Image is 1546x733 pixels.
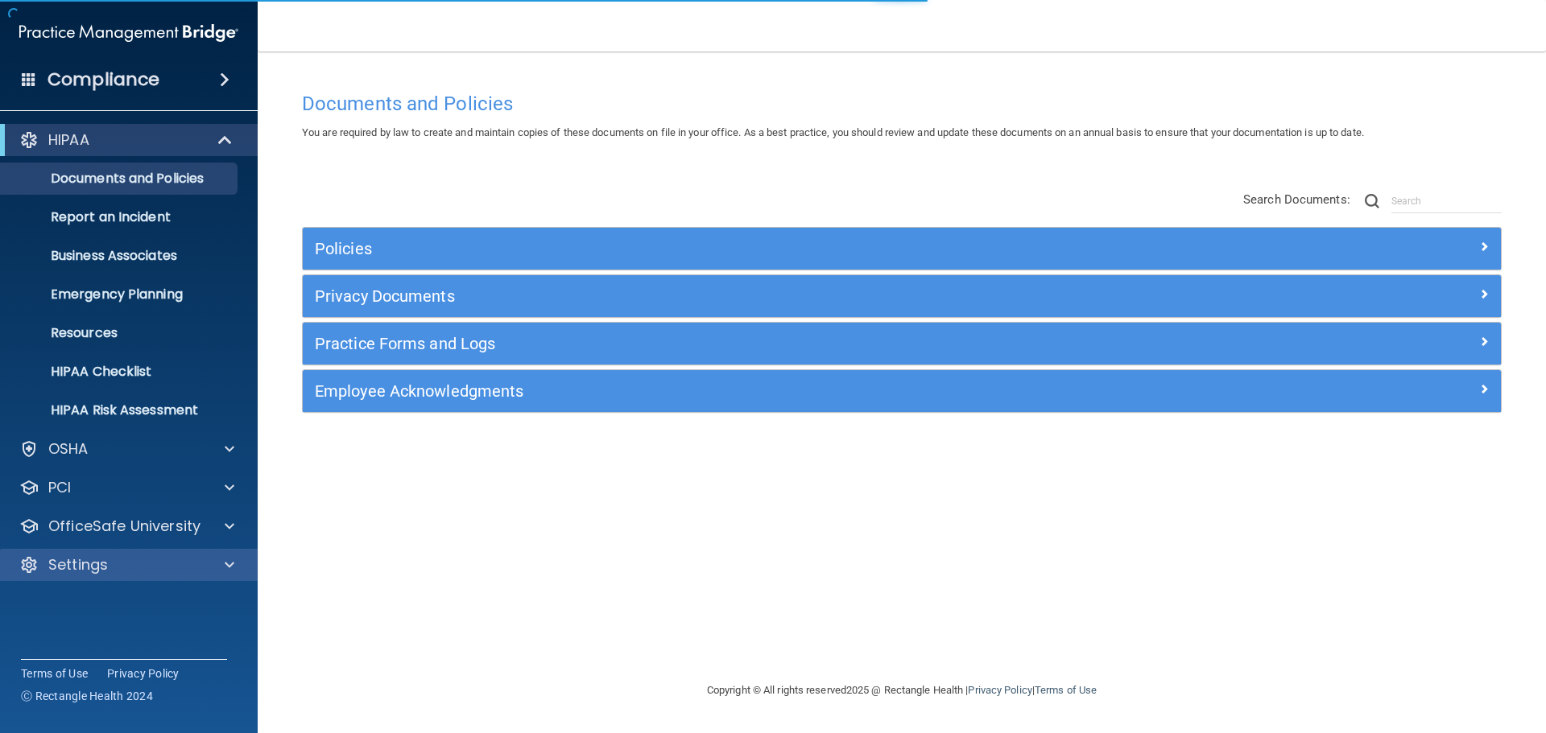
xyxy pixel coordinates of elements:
h5: Policies [315,240,1189,257]
h5: Employee Acknowledgments [315,382,1189,400]
p: HIPAA [48,130,89,150]
p: HIPAA Checklist [10,364,230,380]
a: Employee Acknowledgments [315,378,1489,404]
a: Policies [315,236,1489,261]
img: ic-search.3b580494.png [1365,194,1379,208]
p: OSHA [48,439,89,459]
h4: Documents and Policies [302,93,1502,114]
img: PMB logo [19,17,238,49]
a: Privacy Documents [315,283,1489,309]
a: PCI [19,478,234,497]
p: Emergency Planning [10,286,230,303]
input: Search [1391,189,1502,213]
a: Privacy Policy [107,665,180,682]
p: Resources [10,325,230,341]
a: Terms of Use [21,665,88,682]
h4: Compliance [48,68,159,91]
p: Report an Incident [10,209,230,225]
p: OfficeSafe University [48,517,200,536]
p: Documents and Policies [10,171,230,187]
h5: Privacy Documents [315,287,1189,305]
span: Ⓒ Rectangle Health 2024 [21,688,153,704]
span: You are required by law to create and maintain copies of these documents on file in your office. ... [302,126,1364,138]
p: PCI [48,478,71,497]
p: Settings [48,555,108,574]
a: Terms of Use [1035,684,1097,696]
a: Settings [19,555,234,574]
p: Business Associates [10,248,230,264]
a: Privacy Policy [968,684,1031,696]
h5: Practice Forms and Logs [315,335,1189,352]
p: HIPAA Risk Assessment [10,402,230,418]
span: Search Documents: [1243,192,1350,207]
a: Practice Forms and Logs [315,331,1489,356]
a: OSHA [19,439,234,459]
a: OfficeSafe University [19,517,234,536]
div: Copyright © All rights reserved 2025 @ Rectangle Health | | [608,665,1196,716]
a: HIPAA [19,130,234,150]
